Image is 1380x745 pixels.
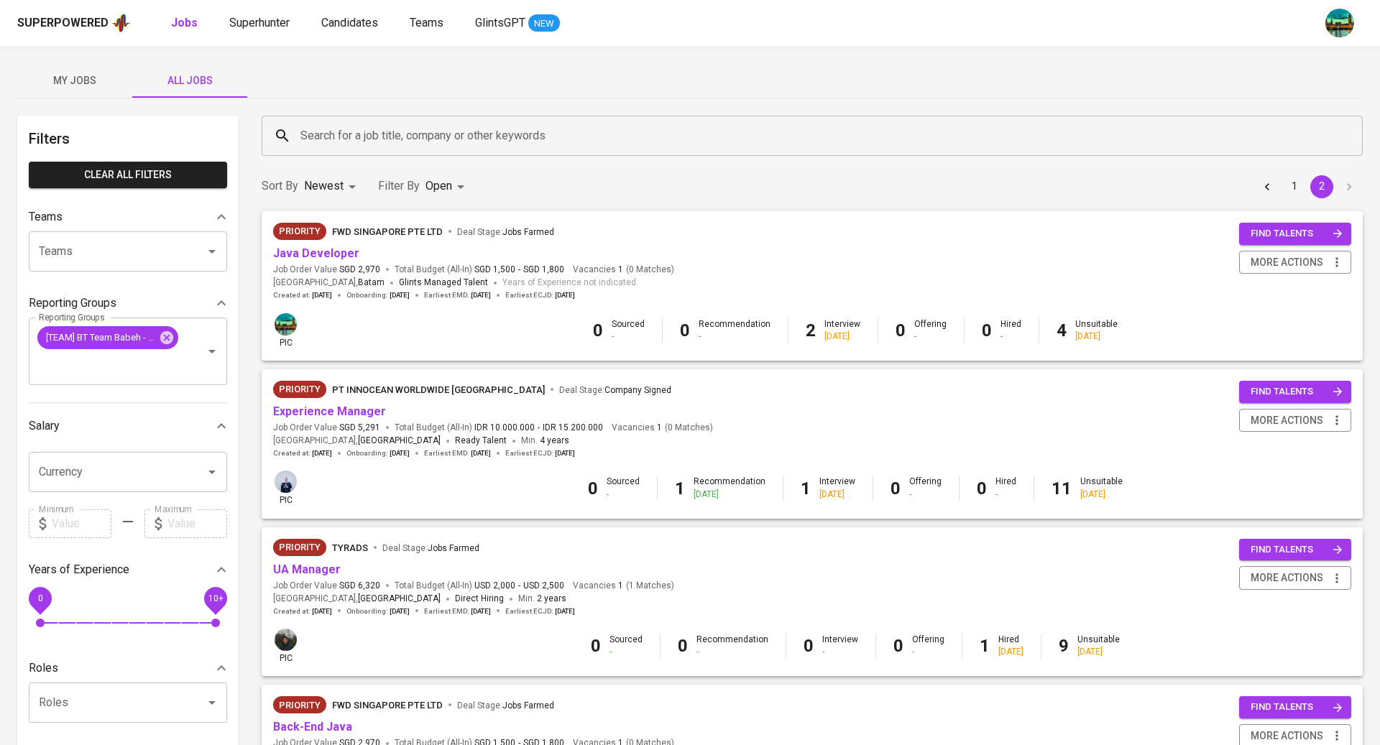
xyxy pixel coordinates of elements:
span: Earliest ECJD : [505,290,575,300]
div: [DATE] [1080,489,1123,501]
p: Teams [29,208,63,226]
a: GlintsGPT NEW [475,14,560,32]
div: Interview [824,318,860,343]
span: 1 [655,422,662,434]
p: Sort By [262,177,298,195]
button: more actions [1239,409,1351,432]
span: Earliest ECJD : [505,606,575,616]
span: Created at : [273,606,332,616]
span: FWD Singapore Pte Ltd [332,700,443,711]
span: Candidates [321,16,378,29]
span: SGD 6,320 [339,580,380,592]
span: Created at : [273,290,332,300]
span: Vacancies ( 1 Matches ) [573,580,674,592]
span: Batam [358,276,385,290]
span: Vacancies ( 0 Matches ) [573,264,674,276]
span: Total Budget (All-In) [395,580,564,592]
a: Superpoweredapp logo [17,12,131,34]
span: - [518,264,520,276]
span: Deal Stage : [457,700,554,711]
div: Interview [819,476,855,500]
span: Vacancies ( 0 Matches ) [612,422,713,434]
div: Client Priority, Very Responsive, More Profiles Required [273,381,326,398]
span: Jobs Farmed [502,227,554,237]
span: find talents [1251,226,1343,242]
div: Newest [304,173,361,200]
span: Deal Stage : [457,227,554,237]
span: Superhunter [229,16,290,29]
div: Open [425,173,469,200]
span: PT Innocean Worldwide [GEOGRAPHIC_DATA] [332,384,545,395]
a: Java Developer [273,246,359,260]
input: Value [52,509,111,538]
div: [DATE] [694,489,765,501]
div: pic [273,469,298,506]
span: find talents [1251,542,1343,558]
a: Teams [410,14,446,32]
div: - [995,489,1016,501]
span: Deal Stage : [382,543,479,553]
span: [GEOGRAPHIC_DATA] [358,434,441,448]
div: [DATE] [824,330,860,343]
div: Offering [912,634,944,658]
img: annisa@glints.com [275,471,297,493]
div: Salary [29,412,227,440]
span: more actions [1251,727,1323,745]
span: find talents [1251,384,1343,400]
span: Onboarding : [346,448,410,458]
b: 2 [806,320,816,341]
span: Priority [273,382,326,397]
p: Reporting Groups [29,295,116,312]
b: Jobs [171,16,198,29]
p: Roles [29,660,58,677]
b: 0 [982,320,992,341]
span: SGD 5,291 [339,422,380,434]
span: more actions [1251,569,1323,587]
span: SGD 1,800 [523,264,564,276]
div: - [609,646,643,658]
div: - [696,646,768,658]
span: Ready Talent [455,435,507,445]
span: 4 years [540,435,569,445]
div: Recommendation [694,476,765,500]
div: [DATE] [1077,646,1120,658]
button: find talents [1239,696,1351,718]
span: Priority [273,540,326,555]
b: 0 [893,636,903,656]
span: Company Signed [604,385,671,395]
button: find talents [1239,539,1351,561]
span: All Jobs [141,72,239,90]
div: - [914,330,947,343]
span: [DATE] [471,606,491,616]
b: 0 [896,320,906,341]
div: Teams [29,203,227,231]
b: 1 [980,636,990,656]
div: - [1000,330,1021,343]
div: New Job received from Demand Team [273,223,326,240]
div: - [909,489,942,501]
span: more actions [1251,254,1323,272]
span: My Jobs [26,72,124,90]
button: Go to previous page [1256,175,1279,198]
span: Priority [273,224,326,239]
span: Open [425,179,452,193]
div: Offering [909,476,942,500]
b: 0 [680,320,690,341]
div: [DATE] [998,646,1023,658]
div: Roles [29,654,227,682]
img: glenn@glints.com [275,629,297,651]
span: - [538,422,540,434]
span: Tyrads [332,542,368,553]
span: - [518,580,520,592]
h6: Filters [29,127,227,150]
div: Superpowered [17,15,109,32]
div: Unsuitable [1075,318,1118,343]
button: Clear All filters [29,162,227,188]
span: Job Order Value [273,422,380,434]
b: 1 [801,478,811,499]
div: pic [273,627,298,665]
div: Hired [998,634,1023,658]
span: Min. [518,593,566,603]
span: [DATE] [312,606,332,616]
p: Years of Experience [29,561,129,578]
